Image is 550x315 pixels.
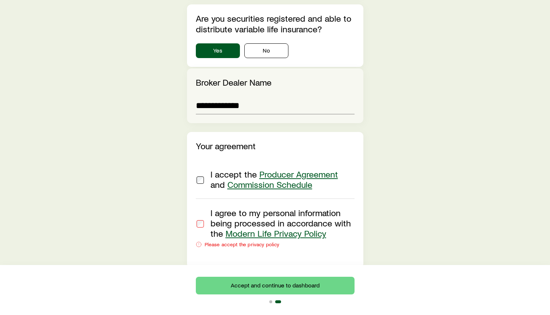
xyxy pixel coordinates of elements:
a: Producer Agreement [259,169,338,179]
button: Accept and continue to dashboard [196,277,355,294]
a: Modern Life Privacy Policy [226,228,326,239]
label: Broker Dealer Name [196,77,272,87]
label: Are you securities registered and able to distribute variable life insurance? [196,13,351,34]
input: I agree to my personal information being processed in accordance with the Modern Life Privacy Policy [197,220,204,228]
div: securitiesRegistrationInfo.isSecuritiesRegistered [196,43,355,58]
span: I accept the and [211,169,338,190]
div: Please accept the privacy policy [196,241,355,247]
button: No [244,43,288,58]
input: I accept the Producer Agreement and Commission Schedule [197,176,204,184]
button: Yes [196,43,240,58]
span: I agree to my personal information being processed in accordance with the [211,207,351,239]
label: Your agreement [196,140,256,151]
a: Commission Schedule [227,179,312,190]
